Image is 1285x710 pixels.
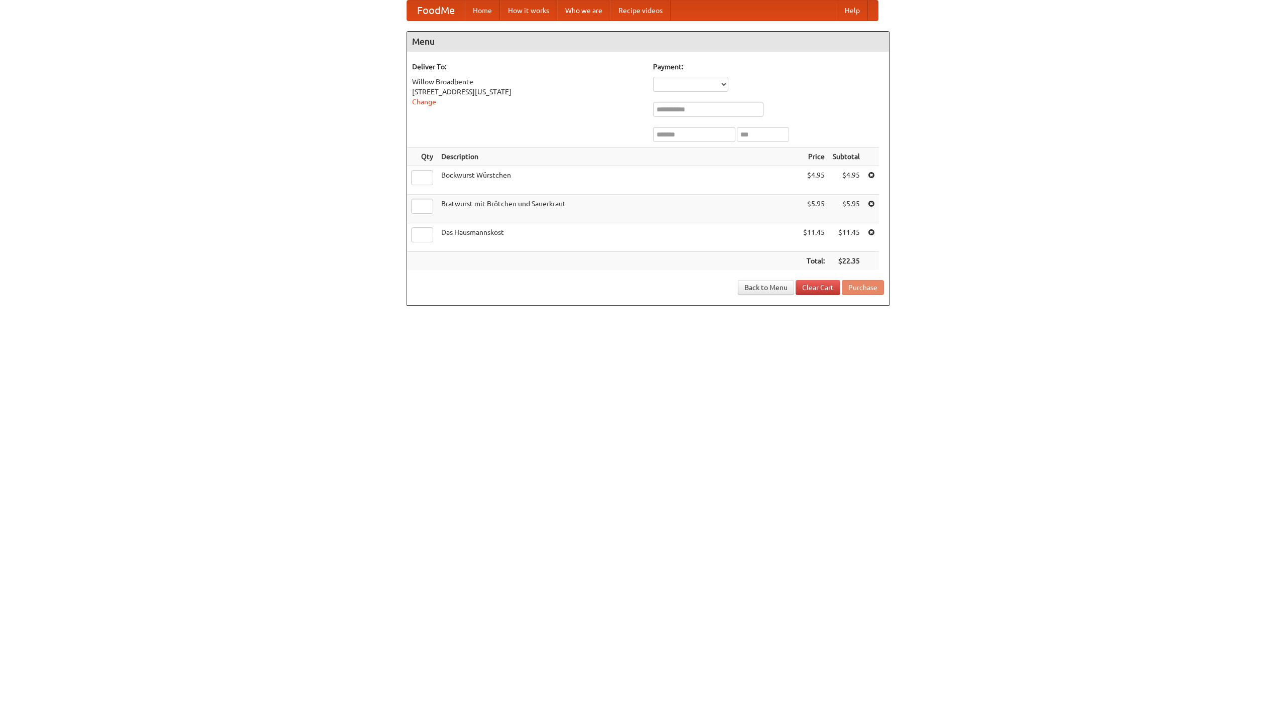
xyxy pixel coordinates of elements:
[653,62,884,72] h5: Payment:
[610,1,671,21] a: Recipe videos
[437,148,799,166] th: Description
[437,195,799,223] td: Bratwurst mit Brötchen und Sauerkraut
[465,1,500,21] a: Home
[407,1,465,21] a: FoodMe
[799,166,829,195] td: $4.95
[799,223,829,252] td: $11.45
[799,195,829,223] td: $5.95
[412,62,643,72] h5: Deliver To:
[796,280,840,295] a: Clear Cart
[829,223,864,252] td: $11.45
[500,1,557,21] a: How it works
[829,166,864,195] td: $4.95
[407,148,437,166] th: Qty
[799,148,829,166] th: Price
[837,1,868,21] a: Help
[407,32,889,52] h4: Menu
[799,252,829,270] th: Total:
[557,1,610,21] a: Who we are
[412,87,643,97] div: [STREET_ADDRESS][US_STATE]
[412,77,643,87] div: Willow Broadbente
[842,280,884,295] button: Purchase
[437,166,799,195] td: Bockwurst Würstchen
[437,223,799,252] td: Das Hausmannskost
[829,148,864,166] th: Subtotal
[738,280,794,295] a: Back to Menu
[412,98,436,106] a: Change
[829,252,864,270] th: $22.35
[829,195,864,223] td: $5.95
